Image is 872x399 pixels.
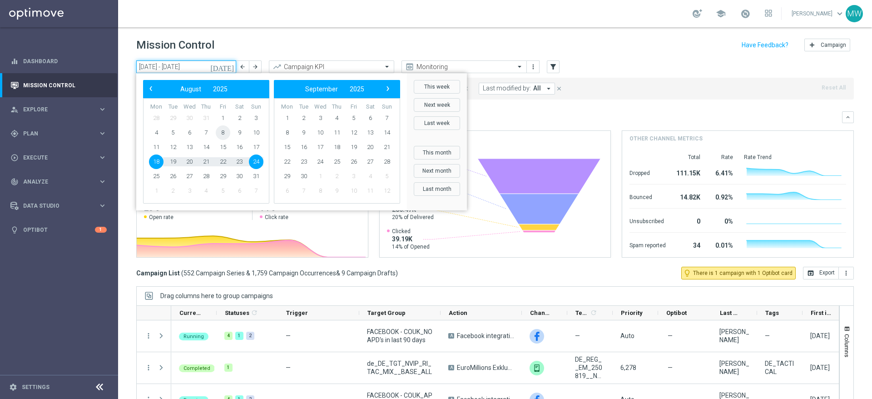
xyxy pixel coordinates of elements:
[330,155,344,169] span: 25
[336,269,340,277] span: &
[199,125,213,140] span: 7
[347,184,361,198] span: 10
[629,237,666,252] div: Spam reported
[144,364,153,372] i: more_vert
[249,125,263,140] span: 10
[232,125,247,140] span: 9
[363,155,377,169] span: 27
[330,169,344,184] span: 2
[414,116,460,130] button: Last week
[589,308,597,318] span: Calculate column
[367,359,433,376] span: de_DE_TGT_NVIP_RI_TAC_MIX__BASE_ALL
[10,82,107,89] button: Mission Control
[677,154,700,161] div: Total
[681,267,796,279] button: lightbulb_outline There is 1 campaign with 1 Optibot card
[182,111,197,125] span: 30
[136,60,236,73] input: Select date range
[166,111,180,125] span: 29
[145,83,157,95] span: ‹
[10,202,107,209] button: Data Studio keyboard_arrow_right
[804,39,850,51] button: add Campaign
[251,309,258,316] i: refresh
[149,111,163,125] span: 28
[136,39,214,52] h1: Mission Control
[382,83,394,95] span: ›
[9,383,17,391] i: settings
[23,131,98,136] span: Plan
[280,125,294,140] span: 8
[145,83,263,95] bs-datepicker-navigation-view: ​ ​ ​
[629,135,703,143] h4: Other channel metrics
[350,85,364,93] span: 2025
[280,111,294,125] span: 1
[181,103,198,111] th: weekday
[629,213,666,228] div: Unsubscribed
[166,140,180,155] span: 12
[556,85,562,92] i: close
[216,169,230,184] span: 29
[693,269,793,277] span: There is 1 campaign with 1 Optibot card
[98,177,107,186] i: keyboard_arrow_right
[136,269,398,277] h3: Campaign List
[10,130,107,137] button: gps_fixed Plan keyboard_arrow_right
[720,309,742,316] span: Last Modified By
[183,334,204,339] span: Running
[342,269,396,277] span: 9 Campaign Drafts
[23,218,95,242] a: Optibot
[286,309,308,316] span: Trigger
[182,140,197,155] span: 13
[199,140,213,155] span: 14
[10,106,107,113] div: person_search Explore keyboard_arrow_right
[10,226,107,234] button: lightbulb Optibot 1
[842,269,850,277] i: more_vert
[392,214,434,221] span: 20% of Delivered
[549,63,557,71] i: filter_alt
[249,308,258,318] span: Calculate column
[367,309,406,316] span: Target Group
[313,169,327,184] span: 1
[347,155,361,169] span: 26
[457,332,514,340] span: Facebook integration test
[286,332,291,339] span: —
[305,85,338,93] span: September
[10,130,98,138] div: Plan
[216,111,230,125] span: 1
[23,155,98,160] span: Execute
[160,292,273,299] div: Row Groups
[232,169,247,184] span: 30
[620,332,634,339] span: Auto
[811,309,832,316] span: First in Range
[269,60,394,73] ng-select: Campaign KPI
[392,235,430,243] span: 39.19K
[396,269,398,277] span: )
[23,179,98,185] span: Analyze
[842,111,854,123] button: keyboard_arrow_down
[145,83,157,95] button: ‹
[236,60,249,73] button: arrow_back
[313,184,327,198] span: 8
[248,103,264,111] th: weekday
[765,359,795,376] span: DE_TACTICAL
[181,269,183,277] span: (
[380,140,394,155] span: 21
[765,332,770,340] span: —
[22,384,50,390] a: Settings
[10,49,107,73] div: Dashboard
[10,57,19,65] i: equalizer
[199,155,213,169] span: 21
[363,140,377,155] span: 20
[148,103,165,111] th: weekday
[280,155,294,169] span: 22
[149,155,163,169] span: 18
[791,7,846,20] a: [PERSON_NAME]keyboard_arrow_down
[711,213,733,228] div: 0%
[98,129,107,138] i: keyboard_arrow_right
[235,332,243,340] div: 1
[313,155,327,169] span: 24
[362,103,379,111] th: weekday
[367,328,433,344] span: FACEBOOK - COUK_NO APD's in last 90 days
[807,269,814,277] i: open_in_browser
[629,165,666,180] div: Dropped
[545,85,553,93] i: arrow_drop_down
